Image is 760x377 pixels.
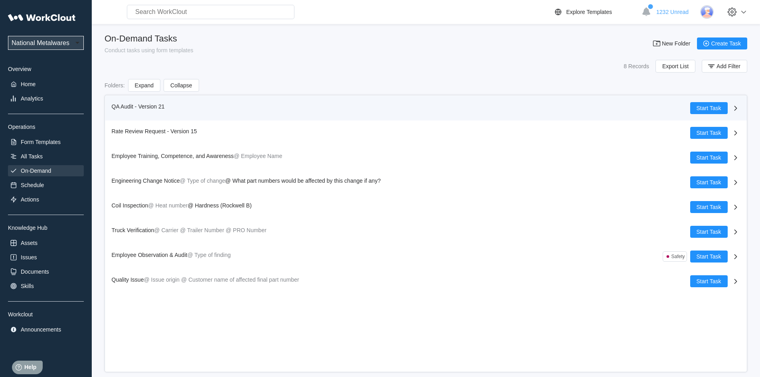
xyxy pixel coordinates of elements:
[112,227,154,233] span: Truck Verification
[8,66,84,72] div: Overview
[711,41,741,46] span: Create Task
[188,202,251,209] span: @ Hardness (Rockwell B)
[702,60,747,73] button: Add Filter
[8,194,84,205] a: Actions
[148,202,188,209] mark: @ Heat number
[112,103,165,110] span: QA Audit - Version 21
[700,5,714,19] img: user-3.png
[8,180,84,191] a: Schedule
[112,153,234,159] span: Employee Training, Competence, and Awareness
[164,79,199,92] button: Collapse
[8,252,84,263] a: Issues
[553,7,638,17] a: Explore Templates
[105,82,125,89] div: Folders :
[690,201,728,213] button: Start Task
[8,225,84,231] div: Knowledge Hub
[105,269,747,294] a: Quality Issue@ Issue origin@ Customer name of affected final part numberStart Task
[112,276,144,283] span: Quality Issue
[105,34,193,44] div: On-Demand Tasks
[105,170,747,195] a: Engineering Change Notice@ Type of change@ What part numbers would be affected by this change if ...
[690,226,728,238] button: Start Task
[697,155,721,160] span: Start Task
[21,81,36,87] div: Home
[690,127,728,139] button: Start Task
[128,79,160,92] button: Expand
[8,324,84,335] a: Announcements
[226,227,266,233] mark: @ PRO Number
[112,202,148,209] span: Coil Inspection
[697,180,721,185] span: Start Task
[8,266,84,277] a: Documents
[655,60,695,73] button: Export List
[21,182,44,188] div: Schedule
[697,204,721,210] span: Start Task
[624,63,649,69] div: 8 Records
[8,311,84,318] div: Workclout
[225,178,381,184] span: @ What part numbers would be affected by this change if any?
[21,240,38,246] div: Assets
[697,38,747,49] button: Create Task
[21,196,39,203] div: Actions
[21,139,61,145] div: Form Templates
[21,268,49,275] div: Documents
[180,178,225,184] mark: @ Type of change
[105,47,193,53] div: Conduct tasks using form templates
[8,280,84,292] a: Skills
[8,124,84,130] div: Operations
[697,105,721,111] span: Start Task
[21,168,51,174] div: On-Demand
[21,326,61,333] div: Announcements
[8,93,84,104] a: Analytics
[21,254,37,261] div: Issues
[127,5,294,19] input: Search WorkClout
[21,283,34,289] div: Skills
[566,9,612,15] div: Explore Templates
[656,9,689,15] span: 1232 Unread
[234,153,282,159] mark: @ Employee Name
[8,165,84,176] a: On-Demand
[105,219,747,244] a: Truck Verification@ Carrier@ Trailer Number@ PRO NumberStart Task
[105,96,747,120] a: QA Audit - Version 21Start Task
[105,195,747,219] a: Coil Inspection@ Heat number@ Hardness (Rockwell B)Start Task
[662,41,691,46] span: New Folder
[144,276,180,283] mark: @ Issue origin
[21,95,43,102] div: Analytics
[690,152,728,164] button: Start Task
[697,278,721,284] span: Start Task
[697,254,721,259] span: Start Task
[112,128,197,134] span: Rate Review Request - Version 15
[181,276,299,283] mark: @ Customer name of affected final part number
[690,275,728,287] button: Start Task
[21,153,43,160] div: All Tasks
[671,254,685,259] div: Safety
[697,130,721,136] span: Start Task
[8,79,84,90] a: Home
[105,244,747,269] a: Employee Observation & Audit@ Type of findingSafetyStart Task
[717,63,740,69] span: Add Filter
[690,176,728,188] button: Start Task
[170,83,192,88] span: Collapse
[647,38,697,49] button: New Folder
[105,145,747,170] a: Employee Training, Competence, and Awareness@ Employee NameStart Task
[135,83,154,88] span: Expand
[112,178,180,184] span: Engineering Change Notice
[8,136,84,148] a: Form Templates
[8,151,84,162] a: All Tasks
[112,252,188,258] span: Employee Observation & Audit
[154,227,178,233] mark: @ Carrier
[690,251,728,263] button: Start Task
[697,229,721,235] span: Start Task
[180,227,224,233] mark: @ Trailer Number
[690,102,728,114] button: Start Task
[662,63,689,69] span: Export List
[8,237,84,249] a: Assets
[187,252,231,258] mark: @ Type of finding
[105,120,747,145] a: Rate Review Request - Version 15Start Task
